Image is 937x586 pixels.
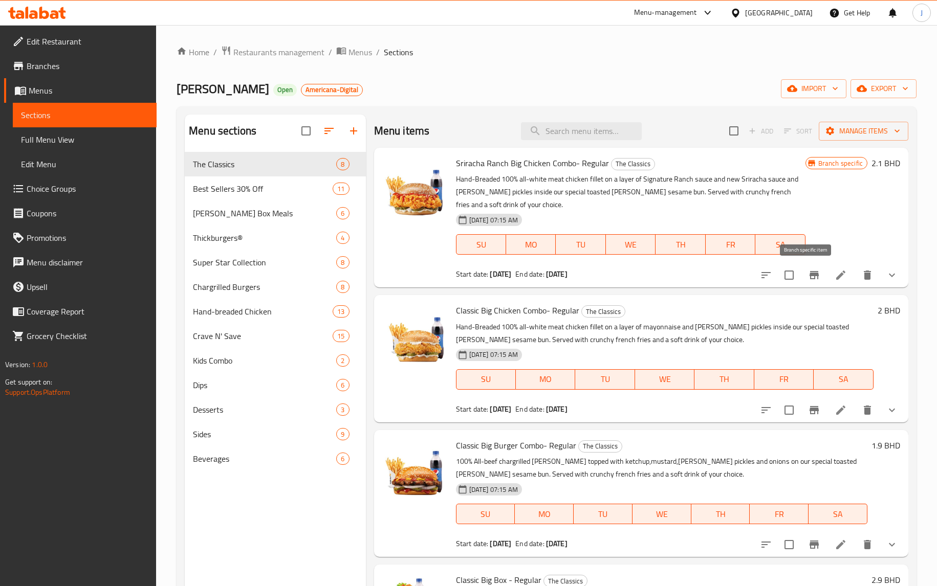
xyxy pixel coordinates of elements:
[802,263,826,287] button: Branch-specific-item
[520,372,572,387] span: MO
[660,237,701,252] span: TH
[336,453,349,465] div: items
[456,504,515,524] button: SU
[317,119,341,143] span: Sort sections
[5,358,30,371] span: Version:
[758,372,810,387] span: FR
[185,250,365,275] div: Super Star Collection8
[185,348,365,373] div: Kids Combo2
[606,234,656,255] button: WE
[465,350,522,359] span: [DATE] 07:15 AM
[880,398,904,422] button: show more
[809,504,867,524] button: SA
[27,35,148,48] span: Edit Restaurant
[185,324,365,348] div: Crave N' Save15
[193,183,333,195] div: Best Sellers 30% Off
[612,158,655,170] span: The Classics
[193,330,333,342] div: Crave N' Save
[193,256,336,268] span: Super Star Collection
[886,404,898,416] svg: Show Choices
[461,507,511,522] span: SU
[193,158,336,170] span: The Classics
[193,428,336,440] span: Sides
[337,430,348,439] span: 9
[778,534,800,555] span: Select to update
[465,215,522,225] span: [DATE] 07:15 AM
[582,306,625,318] span: The Classics
[871,438,900,453] h6: 1.9 BHD
[221,46,324,59] a: Restaurants management
[193,354,336,367] span: Kids Combo
[515,267,544,281] span: End date:
[13,103,157,127] a: Sections
[336,207,349,219] div: items
[519,507,570,522] span: MO
[778,399,800,421] span: Select to update
[611,158,655,170] div: The Classics
[185,201,365,226] div: [PERSON_NAME] Box Meals6
[27,207,148,219] span: Coupons
[802,398,826,422] button: Branch-specific-item
[745,123,777,139] span: Add item
[193,305,333,318] div: Hand-breaded Chicken
[336,281,349,293] div: items
[886,269,898,281] svg: Show Choices
[521,122,642,140] input: search
[348,46,372,58] span: Menus
[27,305,148,318] span: Coverage Report
[4,78,157,103] a: Menus
[694,369,754,390] button: TH
[336,354,349,367] div: items
[855,398,880,422] button: delete
[384,46,413,58] span: Sections
[456,234,506,255] button: SU
[193,207,336,219] div: Hardee's Box Meals
[21,133,148,146] span: Full Menu View
[13,152,157,176] a: Edit Menu
[855,532,880,557] button: delete
[337,282,348,292] span: 8
[336,428,349,440] div: items
[185,373,365,397] div: Dips6
[813,507,863,522] span: SA
[185,176,365,201] div: Best Sellers 30% Off11
[185,422,365,446] div: Sides9
[336,46,372,59] a: Menus
[193,281,336,293] span: Chargrilled Burgers
[185,397,365,422] div: Desserts3
[4,324,157,348] a: Grocery Checklist
[177,46,917,59] nav: breadcrumb
[827,125,900,138] span: Manage items
[185,226,365,250] div: Thickburgers®4
[574,504,633,524] button: TU
[336,403,349,416] div: items
[456,155,609,171] span: Sriracha Ranch Big Chicken Combo- Regular
[802,532,826,557] button: Branch-specific-item
[639,372,691,387] span: WE
[185,299,365,324] div: Hand-breaded Chicken13
[337,380,348,390] span: 6
[233,46,324,58] span: Restaurants management
[754,369,814,390] button: FR
[819,122,908,141] button: Manage items
[634,7,697,19] div: Menu-management
[295,120,317,142] span: Select all sections
[4,275,157,299] a: Upsell
[27,330,148,342] span: Grocery Checklist
[193,453,336,465] div: Beverages
[754,532,778,557] button: sort-choices
[637,507,687,522] span: WE
[579,372,631,387] span: TU
[337,356,348,366] span: 2
[337,233,348,243] span: 4
[516,369,576,390] button: MO
[336,158,349,170] div: items
[755,234,805,255] button: SA
[21,109,148,121] span: Sections
[490,267,511,281] b: [DATE]
[778,264,800,286] span: Select to update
